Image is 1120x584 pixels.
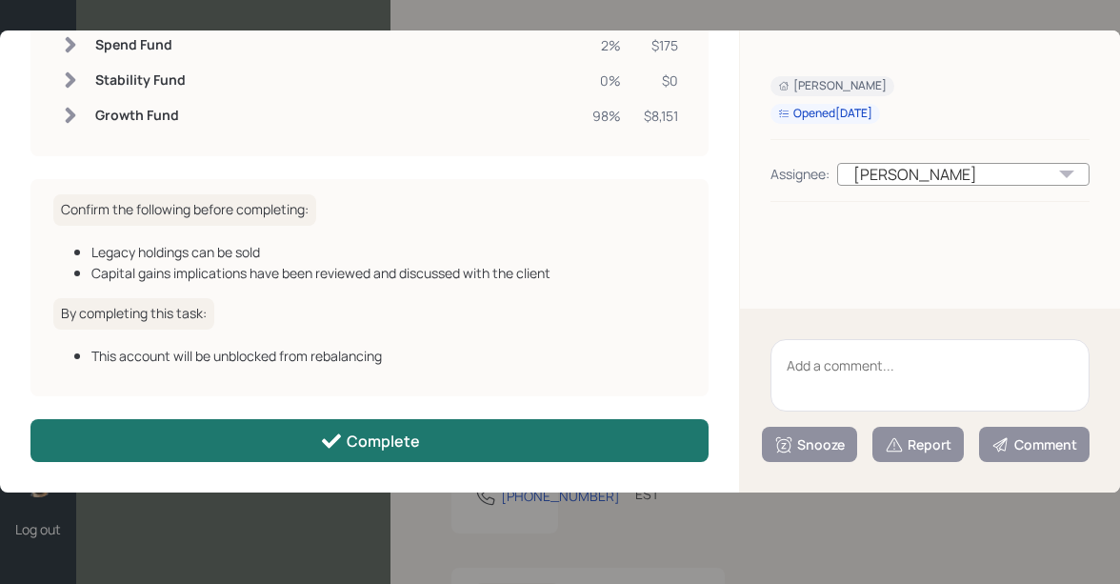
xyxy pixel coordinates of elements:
div: Capital gains implications have been reviewed and discussed with the client [91,263,686,283]
div: [PERSON_NAME] [778,78,887,94]
div: $0 [644,70,678,91]
div: Snooze [774,435,845,454]
button: Snooze [762,427,857,462]
h6: Growth Fund [95,108,186,124]
div: 0% [592,70,621,91]
h6: By completing this task: [53,298,214,330]
div: $8,151 [644,106,678,126]
div: Comment [991,435,1077,454]
button: Comment [979,427,1090,462]
div: 2% [592,35,621,55]
button: Report [872,427,964,462]
h6: Confirm the following before completing: [53,194,316,226]
div: Complete [320,430,420,453]
div: Report [885,435,951,454]
button: Complete [30,419,709,462]
div: Legacy holdings can be sold [91,242,686,262]
div: This account will be unblocked from rebalancing [91,346,686,366]
div: Assignee: [770,164,830,184]
div: Opened [DATE] [778,106,872,122]
div: $175 [644,35,678,55]
div: [PERSON_NAME] [837,163,1090,186]
h6: Stability Fund [95,72,186,89]
div: 98% [592,106,621,126]
h6: Spend Fund [95,37,186,53]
